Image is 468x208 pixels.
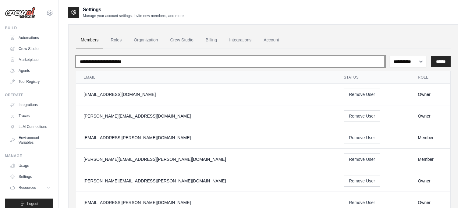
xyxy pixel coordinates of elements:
h2: Settings [83,6,185,13]
a: Tool Registry [7,77,53,86]
a: Roles [106,32,126,48]
button: Remove User [344,89,380,100]
a: Integrations [7,100,53,110]
div: [PERSON_NAME][EMAIL_ADDRESS][DOMAIN_NAME] [83,113,329,119]
div: [PERSON_NAME][EMAIL_ADDRESS][PERSON_NAME][DOMAIN_NAME] [83,178,329,184]
a: Automations [7,33,53,43]
th: Status [336,71,410,84]
th: Role [411,71,450,84]
div: Member [418,156,443,162]
div: Owner [418,113,443,119]
a: Settings [7,172,53,182]
a: LLM Connections [7,122,53,132]
div: Owner [418,199,443,206]
a: Account [259,32,284,48]
button: Remove User [344,110,380,122]
th: Email [76,71,336,84]
div: Operate [5,93,53,97]
a: Environment Variables [7,133,53,147]
a: Crew Studio [7,44,53,54]
a: Billing [201,32,222,48]
a: Agents [7,66,53,76]
div: Owner [418,91,443,97]
div: [EMAIL_ADDRESS][DOMAIN_NAME] [83,91,329,97]
button: Remove User [344,175,380,187]
a: Integrations [224,32,256,48]
a: Marketplace [7,55,53,65]
button: Resources [7,183,53,192]
a: Traces [7,111,53,121]
a: Members [76,32,103,48]
div: Owner [418,178,443,184]
div: [EMAIL_ADDRESS][PERSON_NAME][DOMAIN_NAME] [83,135,329,141]
a: Crew Studio [165,32,198,48]
div: Member [418,135,443,141]
div: Build [5,26,53,30]
div: [PERSON_NAME][EMAIL_ADDRESS][PERSON_NAME][DOMAIN_NAME] [83,156,329,162]
a: Organization [129,32,163,48]
img: Logo [5,7,35,19]
div: [EMAIL_ADDRESS][PERSON_NAME][DOMAIN_NAME] [83,199,329,206]
span: Logout [27,201,38,206]
div: Manage [5,153,53,158]
a: Usage [7,161,53,171]
button: Remove User [344,132,380,143]
span: Resources [19,185,36,190]
p: Manage your account settings, invite new members, and more. [83,13,185,18]
button: Remove User [344,153,380,165]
